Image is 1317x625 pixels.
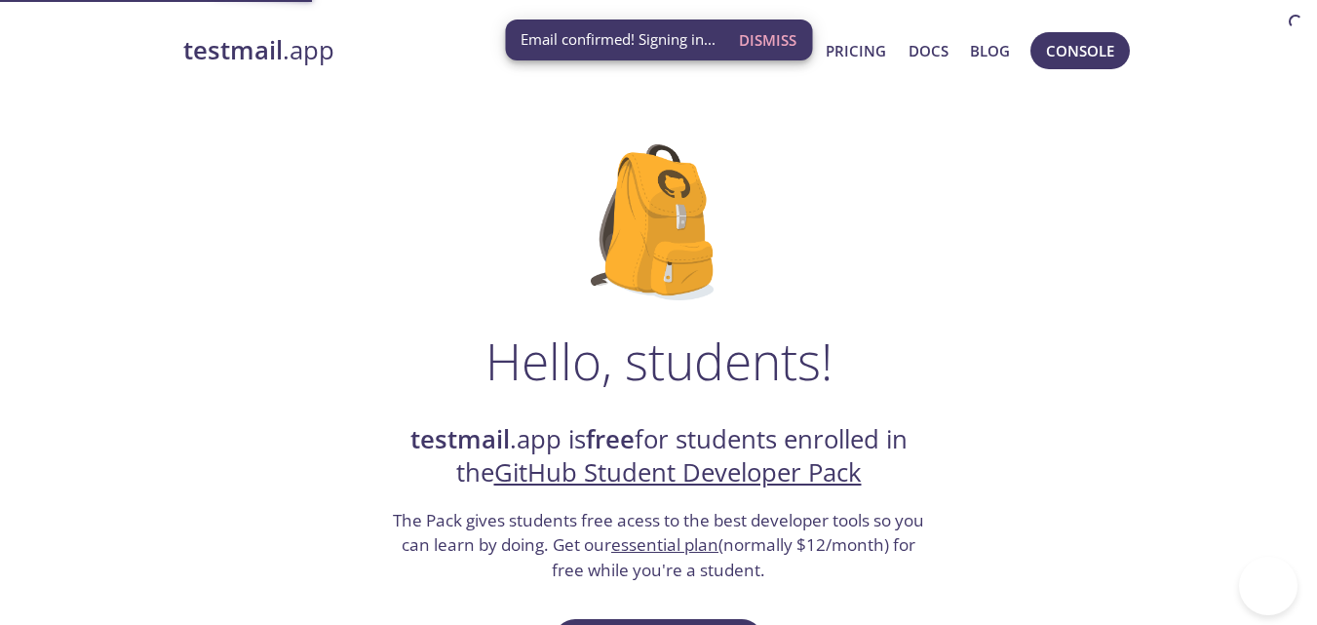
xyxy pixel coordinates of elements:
[826,38,886,63] a: Pricing
[1046,38,1114,63] span: Console
[970,38,1010,63] a: Blog
[731,21,804,59] button: Dismiss
[586,422,635,456] strong: free
[1239,557,1298,615] iframe: Help Scout Beacon - Open
[410,422,510,456] strong: testmail
[591,144,726,300] img: github-student-backpack.png
[739,27,796,53] span: Dismiss
[521,29,716,50] span: Email confirmed! Signing in...
[909,38,949,63] a: Docs
[611,533,718,556] a: essential plan
[391,423,927,490] h2: .app is for students enrolled in the
[183,34,720,67] a: testmail.app
[1030,32,1130,69] button: Console
[494,455,862,489] a: GitHub Student Developer Pack
[391,508,927,583] h3: The Pack gives students free acess to the best developer tools so you can learn by doing. Get our...
[485,332,833,390] h1: Hello, students!
[183,33,283,67] strong: testmail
